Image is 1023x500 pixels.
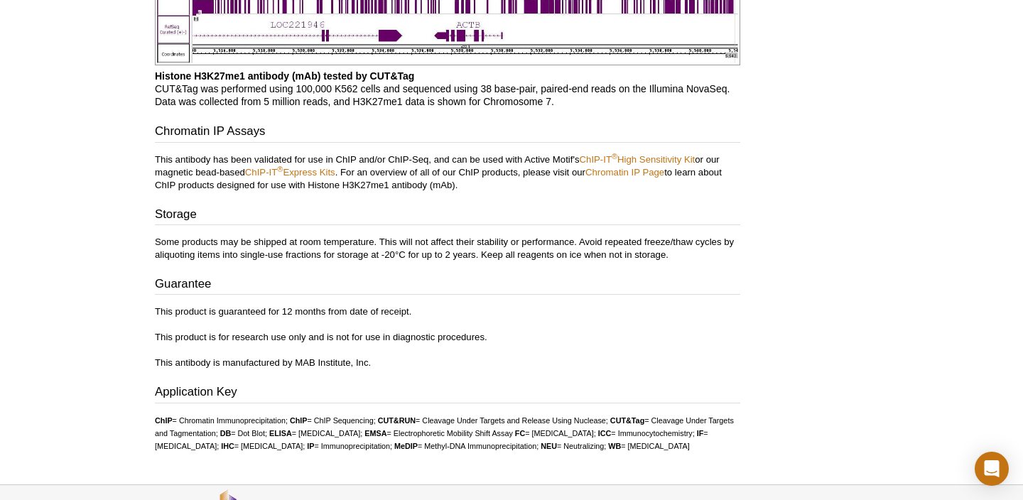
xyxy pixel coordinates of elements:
strong: IP [307,442,314,450]
li: = Cleavage Under Targets and Tagmentation; [155,416,734,437]
strong: WB [608,442,621,450]
strong: CUT&Tag [610,416,644,425]
p: CUT&Tag was performed using 100,000 K562 cells and sequenced using 38 base-pair, paired-end reads... [155,70,740,108]
li: = Electrophoretic Mobility Shift Assay [364,429,513,437]
p: This product is guaranteed for 12 months from date of receipt. This product is for research use o... [155,305,740,369]
li: = Dot Blot; [220,429,267,437]
strong: NEU [541,442,557,450]
b: Histone H3K27me1 antibody (mAb) tested by CUT&Tag [155,70,414,82]
strong: ChIP [290,416,308,425]
li: = Methyl-DNA Immunoprecipitation; [394,442,538,450]
h3: Application Key [155,384,740,403]
div: Open Intercom Messenger [975,452,1009,486]
li: = Immunocytochemistry; [598,429,695,437]
strong: IHC [221,442,234,450]
h3: Storage [155,206,740,226]
li: = Chromatin Immunoprecipitation; [155,416,288,425]
strong: EMSA [364,429,386,437]
h3: Chromatin IP Assays [155,123,740,143]
a: ChIP-IT®High Sensitivity Kit [580,154,695,165]
li: = Cleavage Under Targets and Release Using Nuclease; [378,416,608,425]
strong: ChIP [155,416,173,425]
li: = [MEDICAL_DATA]; [269,429,362,437]
li: = Neutralizing; [541,442,606,450]
li: = [MEDICAL_DATA] [608,442,690,450]
li: = [MEDICAL_DATA]; [221,442,305,450]
strong: CUT&RUN [378,416,416,425]
li: = [MEDICAL_DATA]; [515,429,596,437]
strong: ICC [598,429,612,437]
p: Some products may be shipped at room temperature. This will not affect their stability or perform... [155,236,740,261]
h3: Guarantee [155,276,740,295]
strong: IF [697,429,704,437]
strong: MeDIP [394,442,418,450]
sup: ® [277,164,283,173]
li: = ChIP Sequencing; [290,416,376,425]
a: ChIP-IT®Express Kits [245,167,335,178]
strong: FC [515,429,525,437]
p: This antibody has been validated for use in ChIP and/or ChIP-Seq, and can be used with Active Mot... [155,153,740,192]
li: = Immunoprecipitation; [307,442,392,450]
sup: ® [612,151,617,160]
strong: ELISA [269,429,292,437]
a: Chromatin IP Page [585,167,664,178]
li: = [MEDICAL_DATA]; [155,429,708,450]
strong: DB [220,429,232,437]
